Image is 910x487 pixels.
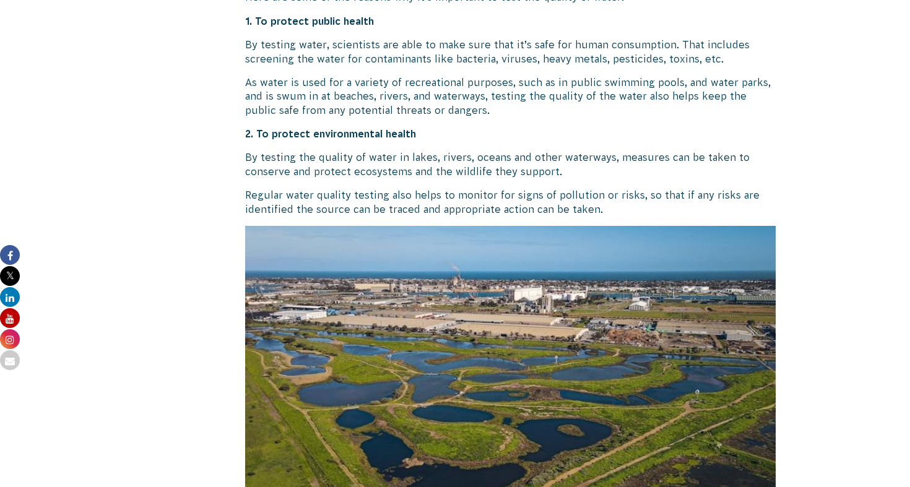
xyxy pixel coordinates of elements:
p: By testing the quality of water in lakes, rivers, oceans and other waterways, measures can be tak... [245,150,776,178]
p: By testing water, scientists are able to make sure that it’s safe for human consumption. That inc... [245,38,776,66]
strong: 2. To protect environmental health [245,128,416,139]
p: As water is used for a variety of recreational purposes, such as in public swimming pools, and wa... [245,75,776,117]
strong: 1. To protect public health [245,15,374,27]
p: Regular water quality testing also helps to monitor for signs of pollution or risks, so that if a... [245,188,776,216]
